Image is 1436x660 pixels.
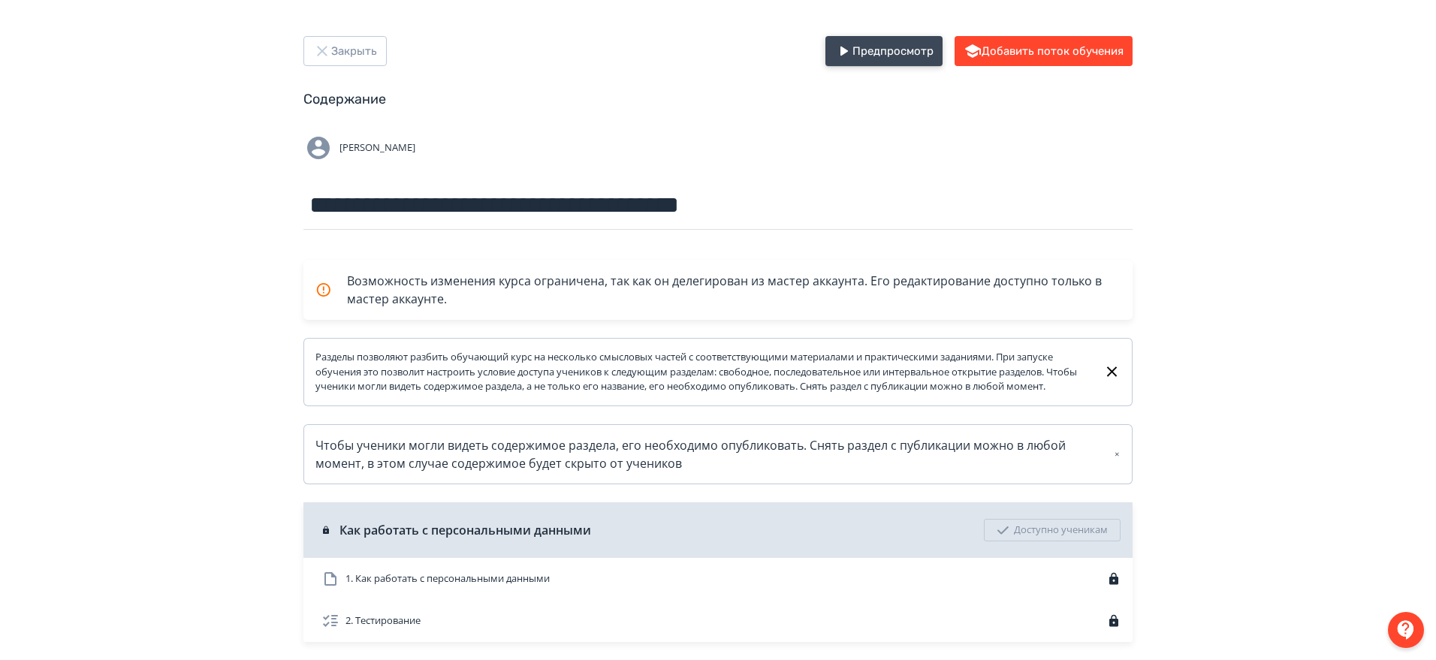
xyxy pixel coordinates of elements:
[303,36,387,66] button: Закрыть
[955,36,1133,66] button: Добавить поток обучения
[345,613,421,628] span: 2. Тестирование
[315,350,1091,394] div: Разделы позволяют разбить обучающий курс на несколько смысловых частей с соответствующими материа...
[303,91,386,107] a: Содержание
[315,436,1121,472] div: Чтобы ученики могли видеть содержимое раздела, его необходимо опубликовать. Снять раздел с публик...
[825,36,943,66] button: Предпросмотр
[984,519,1121,541] div: Доступно ученикам
[339,521,591,539] span: Как работать с персональными данными
[339,140,415,155] span: [PERSON_NAME]
[345,571,550,586] span: 1. Как работать с персональными данными
[315,272,1121,308] div: Возможность изменения курса ограничена, так как он делегирован из мастер аккаунта. Его редактиров...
